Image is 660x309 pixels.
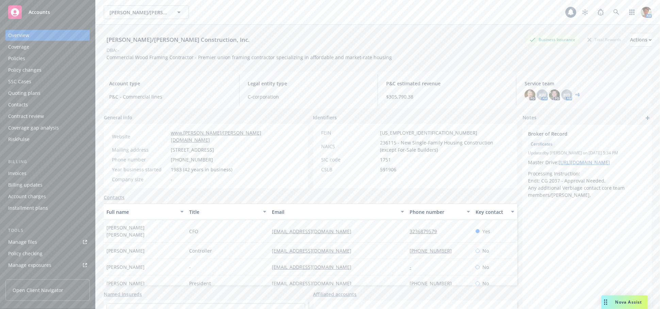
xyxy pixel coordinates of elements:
div: SIC code [321,156,378,163]
span: Service team [525,80,646,87]
span: C-corporation [248,93,369,100]
div: Broker of RecordCertificatesUpdatedby [PERSON_NAME] on [DATE] 5:34 PMMaster Drive:[URL][DOMAIN_NA... [523,125,652,204]
span: [PHONE_NUMBER] [171,156,213,163]
a: Switch app [625,5,639,19]
span: Identifiers [313,114,337,121]
span: Account type [109,80,231,87]
div: Total Rewards [584,35,625,44]
div: Overview [8,30,29,41]
div: [PERSON_NAME]/[PERSON_NAME] Construction, Inc. [104,35,252,44]
span: [PERSON_NAME]/[PERSON_NAME] Construction, Inc. [110,9,168,16]
div: SSC Cases [8,76,31,87]
div: Actions [630,33,652,46]
div: Phone number [112,156,168,163]
a: Policy checking [5,248,90,259]
span: No [482,247,489,254]
a: Billing updates [5,179,90,190]
button: Nova Assist [601,295,648,309]
button: Phone number [407,204,473,220]
img: photo [641,7,652,18]
a: Stop snowing [578,5,592,19]
span: CFO [189,228,198,235]
span: HB [563,91,570,99]
a: Quoting plans [5,88,90,99]
button: Actions [630,33,652,47]
a: Contacts [5,99,90,110]
a: Contract review [5,111,90,122]
span: Yes [482,228,490,235]
a: Account charges [5,191,90,202]
div: RiskPulse [8,134,30,145]
span: 1983 (42 years in business) [171,166,232,173]
div: Coverage [8,41,29,52]
a: [EMAIL_ADDRESS][DOMAIN_NAME] [272,228,357,235]
a: Installment plans [5,203,90,213]
div: Quoting plans [8,88,40,99]
span: Nova Assist [615,299,642,305]
div: Email [272,208,397,216]
span: Updated by [PERSON_NAME] on [DATE] 5:34 PM [528,150,646,156]
a: Coverage [5,41,90,52]
a: Coverage gap analysis [5,122,90,133]
a: [EMAIL_ADDRESS][DOMAIN_NAME] [272,264,357,270]
img: photo [525,89,535,100]
div: Billing [5,158,90,165]
div: Phone number [410,208,463,216]
div: Manage certificates [8,271,53,282]
div: Policy changes [8,65,42,75]
a: Search [610,5,623,19]
a: Manage exposures [5,260,90,271]
span: [US_EMPLOYER_IDENTIFICATION_NUMBER] [380,129,478,136]
div: Tools [5,227,90,234]
a: - [410,264,417,270]
span: 1751 [380,156,391,163]
span: [PERSON_NAME] [106,280,145,287]
a: RiskPulse [5,134,90,145]
div: Manage files [8,237,37,247]
div: Installment plans [8,203,48,213]
div: Billing updates [8,179,43,190]
a: [PHONE_NUMBER] [410,247,457,254]
div: Contacts [8,99,28,110]
a: Manage certificates [5,271,90,282]
a: add [644,114,652,122]
div: CSLB [321,166,378,173]
span: Certificates [531,141,552,147]
div: NAICS [321,143,378,150]
div: Account charges [8,191,46,202]
div: Manage exposures [8,260,51,271]
span: No [482,280,489,287]
span: AW [539,91,546,99]
span: [PERSON_NAME] [106,247,145,254]
a: Policy changes [5,65,90,75]
a: 3236879579 [410,228,442,235]
span: President [189,280,211,287]
span: 236115 - New Single-Family Housing Construction (except For-Sale Builders) [380,139,509,153]
p: Master Drive: [528,159,646,166]
div: Mailing address [112,146,168,153]
div: Coverage gap analysis [8,122,59,133]
button: Email [269,204,407,220]
div: Company size [112,176,168,183]
span: Legal entity type [248,80,369,87]
span: No [482,263,489,271]
a: Report a Bug [594,5,608,19]
img: photo [549,89,560,100]
p: Processing Instruction: Endt: CG 2037 - Approval Needed. Any additional Verbiage contact core tea... [528,170,646,199]
span: 591906 [380,166,397,173]
div: Key contact [476,208,507,216]
div: Full name [106,208,176,216]
a: Named insureds [104,291,142,298]
span: - [171,176,172,183]
div: Policy checking [8,248,43,259]
div: Drag to move [601,295,610,309]
a: Invoices [5,168,90,179]
div: Title [189,208,259,216]
a: SSC Cases [5,76,90,87]
a: Affiliated accounts [313,291,357,298]
span: Accounts [29,10,50,15]
button: [PERSON_NAME]/[PERSON_NAME] Construction, Inc. [104,5,189,19]
a: [EMAIL_ADDRESS][DOMAIN_NAME] [272,280,357,287]
span: - [189,263,191,271]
